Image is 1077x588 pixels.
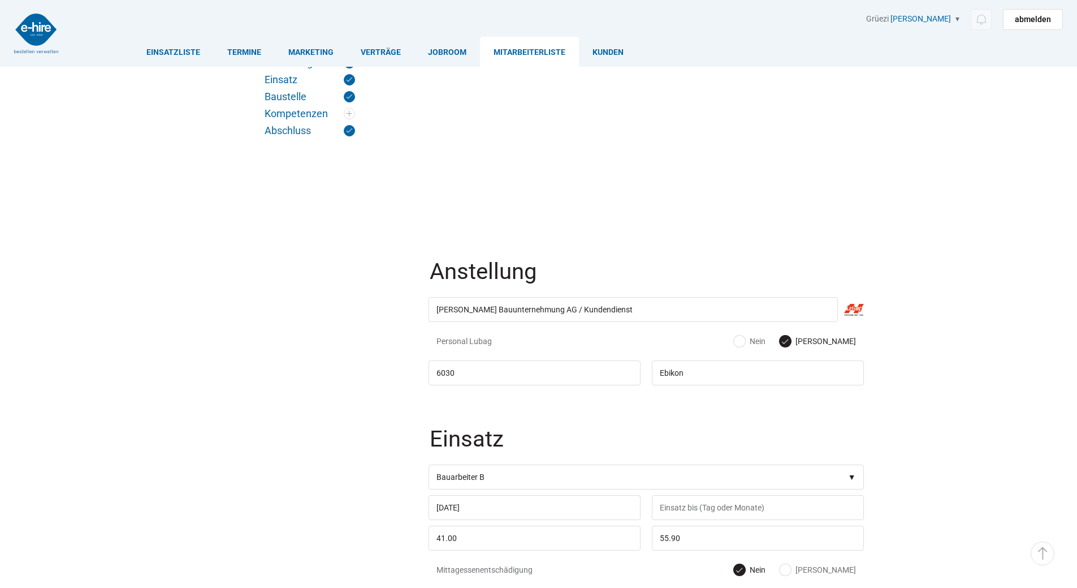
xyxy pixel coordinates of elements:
[734,564,765,576] label: Nein
[265,108,355,119] a: Kompetenzen
[866,14,1063,30] div: Grüezi
[429,428,866,465] legend: Einsatz
[414,37,480,67] a: Jobroom
[579,37,637,67] a: Kunden
[429,526,641,551] input: Std. Lohn/Spesen
[265,91,355,102] a: Baustelle
[1031,542,1054,565] a: ▵ Nach oben
[1003,9,1063,30] a: abmelden
[436,564,575,576] span: Mittagessenentschädigung
[429,495,641,520] input: Einsatz von (Tag oder Jahr)
[429,297,838,322] input: Firma
[890,14,951,23] a: [PERSON_NAME]
[436,336,575,347] span: Personal Lubag
[214,37,275,67] a: Termine
[652,495,864,520] input: Einsatz bis (Tag oder Monate)
[652,526,864,551] input: Tarif (Personal Lubag)
[974,12,988,27] img: icon-notification.svg
[133,37,214,67] a: Einsatzliste
[480,37,579,67] a: Mitarbeiterliste
[652,360,864,385] input: Arbeitsort Ort
[265,74,355,85] a: Einsatz
[780,564,856,576] label: [PERSON_NAME]
[347,37,414,67] a: Verträge
[429,360,641,385] input: Arbeitsort PLZ
[14,14,58,53] img: logo2.png
[275,37,347,67] a: Marketing
[265,125,355,136] a: Abschluss
[780,336,856,347] label: [PERSON_NAME]
[429,260,866,297] legend: Anstellung
[734,336,765,347] label: Nein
